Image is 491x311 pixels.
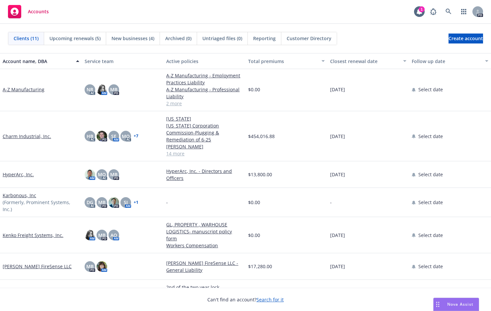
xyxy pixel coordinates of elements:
[166,86,243,100] a: A-Z Manufacturing - Professional Liability
[110,171,117,178] span: MB
[248,58,317,65] div: Total premiums
[87,133,93,140] span: HB
[134,134,138,138] a: + 7
[85,58,161,65] div: Service team
[111,35,154,42] span: New businesses (4)
[248,232,260,239] span: $0.00
[166,150,243,157] a: 14 more
[248,133,275,140] span: $454,016.88
[202,35,242,42] span: Untriaged files (0)
[330,232,345,239] span: [DATE]
[442,5,455,18] a: Search
[248,86,260,93] span: $0.00
[3,192,36,199] a: Karbonous, Inc
[28,9,49,14] span: Accounts
[166,242,243,249] a: Workers Compensation
[253,35,276,42] span: Reporting
[97,261,107,272] img: photo
[86,263,94,270] span: MB
[330,263,345,270] span: [DATE]
[330,171,345,178] span: [DATE]
[5,2,51,21] a: Accounts
[110,232,117,239] span: AO
[134,200,138,204] a: + 1
[418,133,443,140] span: Select date
[166,100,243,107] a: 2 more
[166,122,243,150] a: [US_STATE] Corporation Commission-Plugging & Remediation of 6-25 [PERSON_NAME]
[419,6,425,12] div: 1
[248,199,260,206] span: $0.00
[98,232,105,239] span: MB
[409,53,491,69] button: Follow up date
[449,32,483,45] span: Create account
[166,58,243,65] div: Active policies
[418,263,443,270] span: Select date
[330,58,399,65] div: Closest renewal date
[330,133,345,140] span: [DATE]
[248,263,272,270] span: $17,280.00
[3,232,63,239] a: Kenko Freight Systems, Inc.
[207,296,284,303] span: Can't find an account?
[165,35,191,42] span: Archived (0)
[87,199,93,206] span: DG
[166,199,168,206] span: -
[256,296,284,303] a: Search for it
[412,58,481,65] div: Follow up date
[122,133,130,140] span: MQ
[3,86,44,93] a: A-Z Manufacturing
[110,86,117,93] span: MB
[248,171,272,178] span: $13,800.00
[124,199,128,206] span: SJ
[418,232,443,239] span: Select date
[98,171,106,178] span: MQ
[166,221,243,242] a: GL, PROPERTY , WARHOUSE LOGISTICS- manuscript policy form
[87,86,93,93] span: NR
[447,301,473,307] span: Nova Assist
[3,133,51,140] a: Charm Industrial, Inc.
[97,84,107,95] img: photo
[433,298,479,311] button: Nova Assist
[457,5,470,18] a: Switch app
[82,53,164,69] button: Service team
[14,35,38,42] span: Clients (11)
[108,197,119,208] img: photo
[3,199,79,213] span: (Formerly, Prominent Systems, Inc.)
[434,298,442,311] div: Drag to move
[166,115,243,122] a: [US_STATE]
[418,171,443,178] span: Select date
[245,53,327,69] button: Total premiums
[418,199,443,206] span: Select date
[427,5,440,18] a: Report a Bug
[166,168,243,182] a: HyperArc, Inc. - Directors and Officers
[330,199,332,206] span: -
[111,133,116,140] span: SE
[166,260,243,273] a: [PERSON_NAME] FireSense LLC - General Liability
[166,284,243,291] a: 2nd of the two year lock
[449,34,483,43] a: Create account
[3,171,34,178] a: HyperArc, Inc.
[97,131,107,141] img: photo
[164,53,245,69] button: Active policies
[98,199,105,206] span: MB
[85,169,95,180] img: photo
[327,53,409,69] button: Closest renewal date
[330,86,345,93] span: [DATE]
[287,35,331,42] span: Customer Directory
[166,72,243,86] a: A-Z Manufacturing - Employment Practices Liability
[418,86,443,93] span: Select date
[49,35,101,42] span: Upcoming renewals (5)
[3,58,72,65] div: Account name, DBA
[3,263,72,270] a: [PERSON_NAME] FireSense LLC
[85,230,95,240] img: photo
